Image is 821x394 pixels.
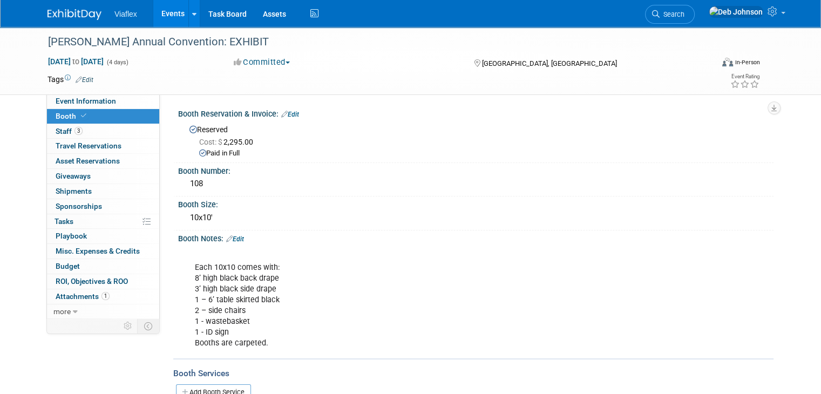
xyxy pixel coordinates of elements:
[56,202,102,210] span: Sponsorships
[53,307,71,316] span: more
[119,319,138,333] td: Personalize Event Tab Strip
[56,187,92,195] span: Shipments
[173,368,773,379] div: Booth Services
[106,59,128,66] span: (4 days)
[47,139,159,153] a: Travel Reservations
[482,59,617,67] span: [GEOGRAPHIC_DATA], [GEOGRAPHIC_DATA]
[56,247,140,255] span: Misc. Expenses & Credits
[47,94,159,108] a: Event Information
[44,32,700,52] div: [PERSON_NAME] Annual Convention: EXHIBIT
[47,229,159,243] a: Playbook
[199,138,257,146] span: 2,295.00
[186,209,765,226] div: 10x10'
[735,58,760,66] div: In-Person
[186,121,765,159] div: Reserved
[186,175,765,192] div: 108
[81,113,86,119] i: Booth reservation complete
[56,97,116,105] span: Event Information
[48,74,93,85] td: Tags
[55,217,73,226] span: Tasks
[226,235,244,243] a: Edit
[47,274,159,289] a: ROI, Objectives & ROO
[114,10,137,18] span: Viaflex
[281,111,299,118] a: Edit
[178,106,773,120] div: Booth Reservation & Invoice:
[47,289,159,304] a: Attachments1
[56,232,87,240] span: Playbook
[47,124,159,139] a: Staff3
[709,6,763,18] img: Deb Johnson
[71,57,81,66] span: to
[48,57,104,66] span: [DATE] [DATE]
[56,292,110,301] span: Attachments
[187,246,658,355] div: Each 10x10 comes with: 8’ high black back drape 3’ high black side drape 1 – 6’ table skirted bla...
[645,5,695,24] a: Search
[56,127,83,135] span: Staff
[47,214,159,229] a: Tasks
[230,57,294,68] button: Committed
[48,9,101,20] img: ExhibitDay
[76,76,93,84] a: Edit
[178,196,773,210] div: Booth Size:
[56,157,120,165] span: Asset Reservations
[47,244,159,259] a: Misc. Expenses & Credits
[74,127,83,135] span: 3
[178,230,773,244] div: Booth Notes:
[101,292,110,300] span: 1
[47,199,159,214] a: Sponsorships
[722,58,733,66] img: Format-Inperson.png
[655,56,760,72] div: Event Format
[730,74,759,79] div: Event Rating
[47,184,159,199] a: Shipments
[47,304,159,319] a: more
[47,169,159,184] a: Giveaways
[56,262,80,270] span: Budget
[56,112,89,120] span: Booth
[199,148,765,159] div: Paid in Full
[56,277,128,286] span: ROI, Objectives & ROO
[47,109,159,124] a: Booth
[199,138,223,146] span: Cost: $
[660,10,684,18] span: Search
[47,259,159,274] a: Budget
[138,319,160,333] td: Toggle Event Tabs
[56,141,121,150] span: Travel Reservations
[47,154,159,168] a: Asset Reservations
[178,163,773,176] div: Booth Number:
[56,172,91,180] span: Giveaways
